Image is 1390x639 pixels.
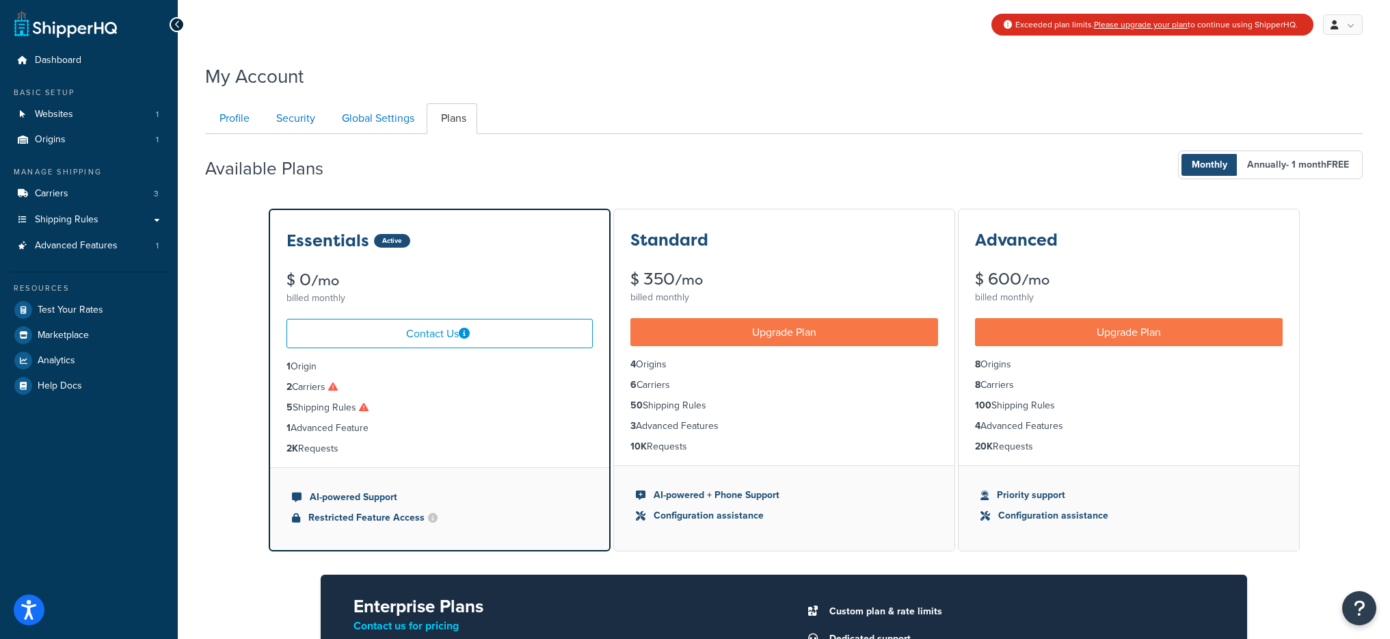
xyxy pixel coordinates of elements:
[1342,591,1376,625] button: Open Resource Center
[205,159,344,179] h2: Available Plans
[38,380,82,392] span: Help Docs
[286,441,593,456] li: Requests
[630,378,938,393] li: Carriers
[975,357,980,371] strong: 8
[286,400,293,415] strong: 5
[10,166,168,178] div: Manage Shipping
[286,380,292,394] strong: 2
[636,488,933,503] li: AI-powered + Phone Support
[630,288,938,307] div: billed monthly
[1094,18,1188,31] a: Please upgrade your plan
[10,283,168,294] div: Resources
[630,398,643,413] strong: 50
[630,439,938,454] li: Requests
[630,439,647,454] strong: 10K
[975,419,1283,434] li: Advanced Features
[675,270,703,289] small: /mo
[10,298,168,322] a: Test Your Rates
[980,508,1277,523] li: Configuration assistance
[286,400,593,415] li: Shipping Rules
[38,304,103,316] span: Test Your Rates
[353,616,762,636] p: Contact us for pricing
[630,318,938,346] a: Upgrade Plan
[975,378,980,392] strong: 8
[205,103,260,134] a: Profile
[1326,157,1349,172] b: FREE
[10,323,168,348] a: Marketplace
[1015,18,1298,31] span: Exceeded plan limits. to continue using ShipperHQ.
[353,597,762,616] h2: Enterprise Plans
[975,357,1283,372] li: Origins
[975,318,1283,346] a: Upgrade Plan
[975,398,1283,413] li: Shipping Rules
[286,232,369,250] h3: Essentials
[10,48,168,73] a: Dashboard
[205,63,304,90] h1: My Account
[10,233,168,259] li: Advanced Features
[1178,151,1363,179] button: Monthly Annually- 1 monthFREE
[35,55,81,66] span: Dashboard
[286,421,291,435] strong: 1
[975,271,1283,288] div: $ 600
[636,508,933,523] li: Configuration assistance
[630,419,938,434] li: Advanced Features
[630,378,637,392] strong: 6
[975,439,1283,454] li: Requests
[286,289,593,308] div: billed monthly
[10,207,168,233] a: Shipping Rules
[10,102,168,127] a: Websites 1
[38,355,75,367] span: Analytics
[1021,270,1050,289] small: /mo
[630,357,636,371] strong: 4
[286,319,593,348] a: Contact Us
[35,188,68,200] span: Carriers
[10,233,168,259] a: Advanced Features 1
[38,330,89,341] span: Marketplace
[286,359,593,374] li: Origin
[292,490,587,505] li: AI-powered Support
[286,421,593,436] li: Advanced Feature
[975,378,1283,393] li: Carriers
[292,510,587,525] li: Restricted Feature Access
[156,240,159,252] span: 1
[286,272,593,289] div: $ 0
[10,127,168,153] li: Origins
[630,419,636,433] strong: 3
[156,134,159,146] span: 1
[975,398,991,413] strong: 100
[980,488,1277,503] li: Priority support
[975,231,1058,249] h3: Advanced
[14,10,117,38] a: ShipperHQ Home
[10,87,168,99] div: Basic Setup
[10,181,168,207] a: Carriers 3
[630,271,938,288] div: $ 350
[10,102,168,127] li: Websites
[1286,157,1349,172] span: - 1 month
[374,234,410,248] div: Active
[975,439,993,454] strong: 20K
[286,359,291,374] strong: 1
[311,271,339,290] small: /mo
[10,374,168,398] a: Help Docs
[286,441,298,456] strong: 2K
[1237,154,1359,176] span: Annually
[156,109,159,120] span: 1
[975,419,980,433] strong: 4
[35,109,73,120] span: Websites
[328,103,425,134] a: Global Settings
[630,231,708,249] h3: Standard
[630,357,938,372] li: Origins
[35,240,118,252] span: Advanced Features
[630,398,938,413] li: Shipping Rules
[975,288,1283,307] div: billed monthly
[286,380,593,395] li: Carriers
[10,348,168,373] a: Analytics
[35,214,98,226] span: Shipping Rules
[10,181,168,207] li: Carriers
